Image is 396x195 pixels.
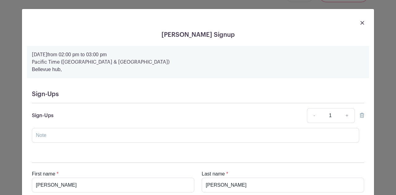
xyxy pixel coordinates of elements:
[32,170,55,178] label: First name
[27,31,369,39] h5: [PERSON_NAME] Signup
[32,128,359,143] input: Note
[360,21,364,25] img: close_button-5f87c8562297e5c2d7936805f587ecaba9071eb48480494691a3f1689db116b3.svg
[32,52,47,57] strong: [DATE]
[32,91,364,98] h5: Sign-Ups
[339,108,355,123] a: +
[32,113,54,118] span: Sign-Ups
[32,60,170,65] strong: Pacific Time ([GEOGRAPHIC_DATA] & [GEOGRAPHIC_DATA])
[202,170,225,178] label: Last name
[32,51,364,58] p: from 02:00 pm to 03:00 pm
[307,108,321,123] a: -
[32,66,364,73] p: Bellevue hub,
